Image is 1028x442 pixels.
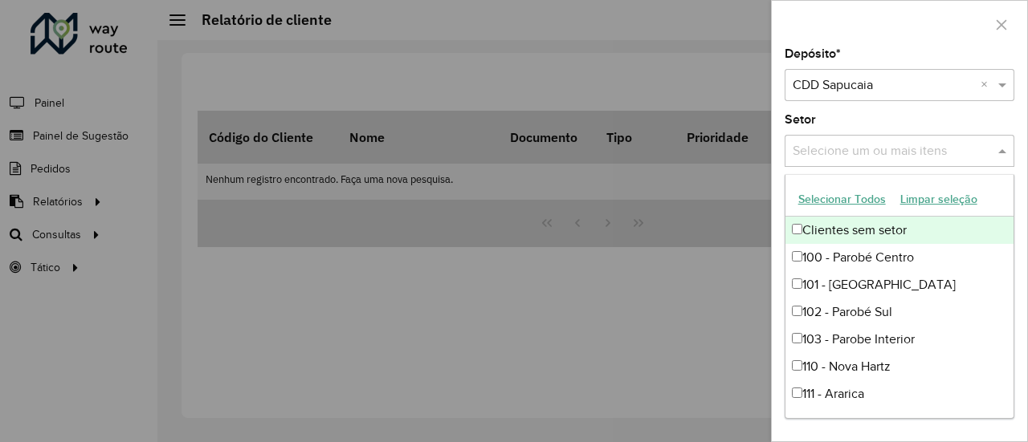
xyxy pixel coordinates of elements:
div: Clientes sem setor [785,217,1014,244]
button: Selecionar Todos [791,187,893,212]
div: 101 - [GEOGRAPHIC_DATA] [785,271,1014,298]
div: 112 - [GEOGRAPHIC_DATA] [785,408,1014,435]
div: 111 - Ararica [785,380,1014,408]
button: Limpar seleção [893,187,985,212]
span: Clear all [981,75,994,95]
div: 110 - Nova Hartz [785,353,1014,380]
label: Setor [785,110,816,129]
div: 100 - Parobé Centro [785,244,1014,271]
label: Depósito [785,44,841,63]
ng-dropdown-panel: Options list [785,174,1015,419]
div: 102 - Parobé Sul [785,298,1014,326]
div: 103 - Parobe Interior [785,326,1014,353]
